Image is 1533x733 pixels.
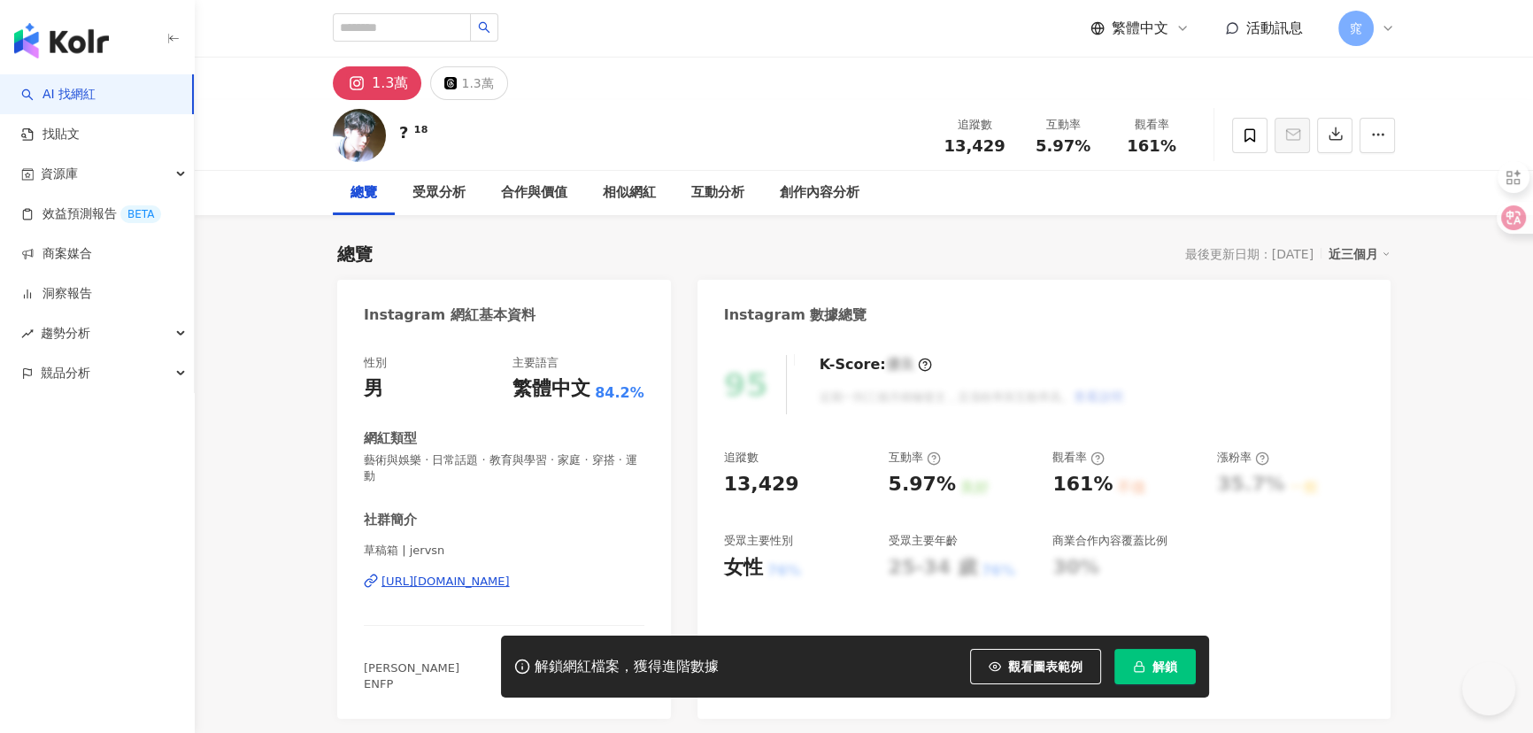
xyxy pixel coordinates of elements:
[364,429,417,448] div: 網紅類型
[333,109,386,162] img: KOL Avatar
[1217,450,1269,466] div: 漲粉率
[512,355,559,371] div: 主要語言
[364,452,644,484] span: 藝術與娛樂 · 日常話題 · 教育與學習 · 家庭 · 穿搭 · 運動
[501,182,567,204] div: 合作與價值
[595,383,644,403] span: 84.2%
[724,305,867,325] div: Instagram 數據總覽
[1127,137,1176,155] span: 161%
[21,328,34,340] span: rise
[691,182,744,204] div: 互動分析
[1052,450,1105,466] div: 觀看率
[21,285,92,303] a: 洞察報告
[724,450,759,466] div: 追蹤數
[21,126,80,143] a: 找貼文
[1329,243,1390,266] div: 近三個月
[337,242,373,266] div: 總覽
[351,182,377,204] div: 總覽
[944,136,1005,155] span: 13,429
[364,543,644,559] span: 草稿箱 | jervsn
[41,353,90,393] span: 競品分析
[364,511,417,529] div: 社群簡介
[941,116,1008,134] div: 追蹤數
[364,305,535,325] div: Instagram 網紅基本資料
[1029,116,1097,134] div: 互動率
[535,658,719,676] div: 解鎖網紅檔案，獲得進階數據
[888,471,955,498] div: 5.97%
[412,182,466,204] div: 受眾分析
[41,154,78,194] span: 資源庫
[970,649,1101,684] button: 觀看圖表範例
[1350,19,1362,38] span: 窕
[478,21,490,34] span: search
[1114,649,1196,684] button: 解鎖
[21,86,96,104] a: searchAI 找網紅
[512,375,590,403] div: 繁體中文
[21,205,161,223] a: 效益預測報告BETA
[780,182,859,204] div: 創作內容分析
[820,355,932,374] div: K-Score :
[364,375,383,403] div: 男
[1052,533,1167,549] div: 商業合作內容覆蓋比例
[888,450,940,466] div: 互動率
[21,245,92,263] a: 商案媒合
[399,121,428,143] div: ? ¹⁸
[1112,19,1168,38] span: 繁體中文
[333,66,421,100] button: 1.3萬
[1118,116,1185,134] div: 觀看率
[364,355,387,371] div: 性別
[372,71,408,96] div: 1.3萬
[724,554,763,582] div: 女性
[1052,471,1113,498] div: 161%
[603,182,656,204] div: 相似網紅
[1036,137,1090,155] span: 5.97%
[364,574,644,590] a: [URL][DOMAIN_NAME]
[1008,660,1082,674] span: 觀看圖表範例
[381,574,510,590] div: [URL][DOMAIN_NAME]
[724,471,799,498] div: 13,429
[1152,660,1177,674] span: 解鎖
[14,23,109,58] img: logo
[724,533,793,549] div: 受眾主要性別
[461,71,493,96] div: 1.3萬
[1246,19,1303,36] span: 活動訊息
[1185,247,1313,261] div: 最後更新日期：[DATE]
[430,66,507,100] button: 1.3萬
[888,533,957,549] div: 受眾主要年齡
[41,313,90,353] span: 趨勢分析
